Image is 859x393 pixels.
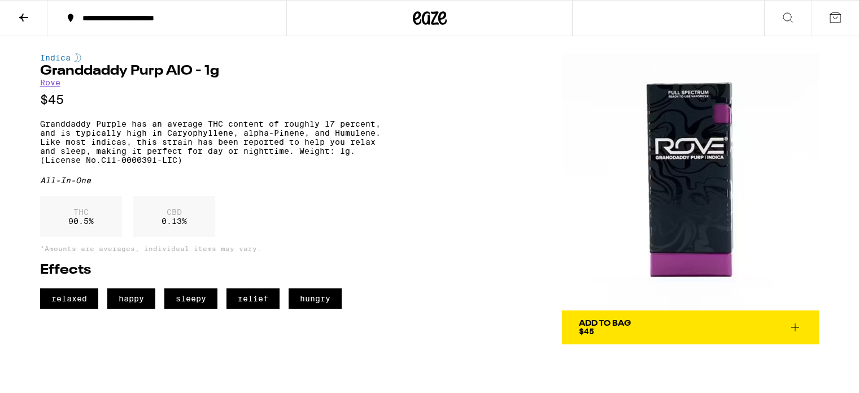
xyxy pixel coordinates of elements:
div: All-In-One [40,176,391,185]
span: sleepy [164,288,217,309]
p: *Amounts are averages, individual items may vary. [40,245,391,252]
p: Granddaddy Purple has an average THC content of roughly 17 percent, and is typically high in Cary... [40,119,391,165]
div: 90.5 % [40,196,122,237]
span: happy [107,288,155,309]
span: relaxed [40,288,98,309]
p: $45 [40,93,391,107]
button: Add To Bag$45 [562,310,819,344]
img: indicaColor.svg [75,53,81,62]
img: Rove - Granddaddy Purp AIO - 1g [562,53,819,310]
div: 0.13 % [133,196,215,237]
h1: Granddaddy Purp AIO - 1g [40,64,391,78]
div: Add To Bag [579,319,631,327]
span: relief [226,288,280,309]
a: Rove [40,78,60,87]
p: CBD [162,208,187,217]
p: THC [68,208,94,217]
div: Indica [40,53,391,62]
h2: Effects [40,264,391,277]
span: $45 [579,327,594,336]
span: hungry [289,288,342,309]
